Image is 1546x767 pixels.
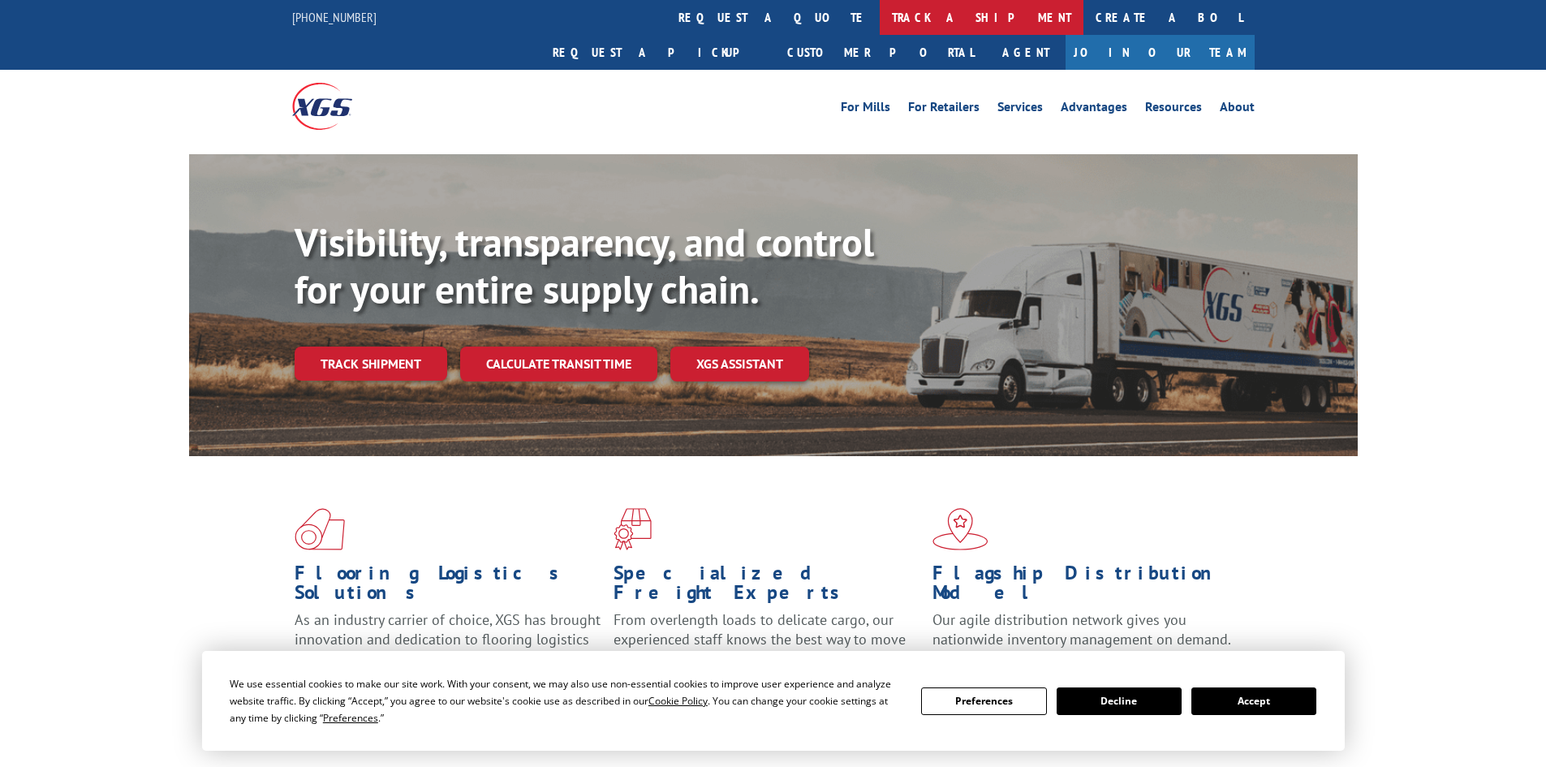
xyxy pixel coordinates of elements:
span: Our agile distribution network gives you nationwide inventory management on demand. [932,610,1231,649]
a: [PHONE_NUMBER] [292,9,377,25]
img: xgs-icon-focused-on-flooring-red [614,508,652,550]
a: About [1220,101,1255,118]
p: From overlength loads to delicate cargo, our experienced staff knows the best way to move your fr... [614,610,920,683]
b: Visibility, transparency, and control for your entire supply chain. [295,217,874,314]
a: XGS ASSISTANT [670,347,809,381]
img: xgs-icon-flagship-distribution-model-red [932,508,988,550]
span: Cookie Policy [648,694,708,708]
a: Calculate transit time [460,347,657,381]
div: Cookie Consent Prompt [202,651,1345,751]
button: Accept [1191,687,1316,715]
button: Preferences [921,687,1046,715]
button: Decline [1057,687,1182,715]
span: As an industry carrier of choice, XGS has brought innovation and dedication to flooring logistics... [295,610,601,668]
h1: Specialized Freight Experts [614,563,920,610]
a: Request a pickup [540,35,775,70]
a: Join Our Team [1066,35,1255,70]
a: Services [997,101,1043,118]
div: We use essential cookies to make our site work. With your consent, we may also use non-essential ... [230,675,902,726]
a: Customer Portal [775,35,986,70]
span: Preferences [323,711,378,725]
img: xgs-icon-total-supply-chain-intelligence-red [295,508,345,550]
a: Track shipment [295,347,447,381]
a: For Retailers [908,101,980,118]
a: Agent [986,35,1066,70]
h1: Flooring Logistics Solutions [295,563,601,610]
a: Advantages [1061,101,1127,118]
h1: Flagship Distribution Model [932,563,1239,610]
a: For Mills [841,101,890,118]
a: Resources [1145,101,1202,118]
